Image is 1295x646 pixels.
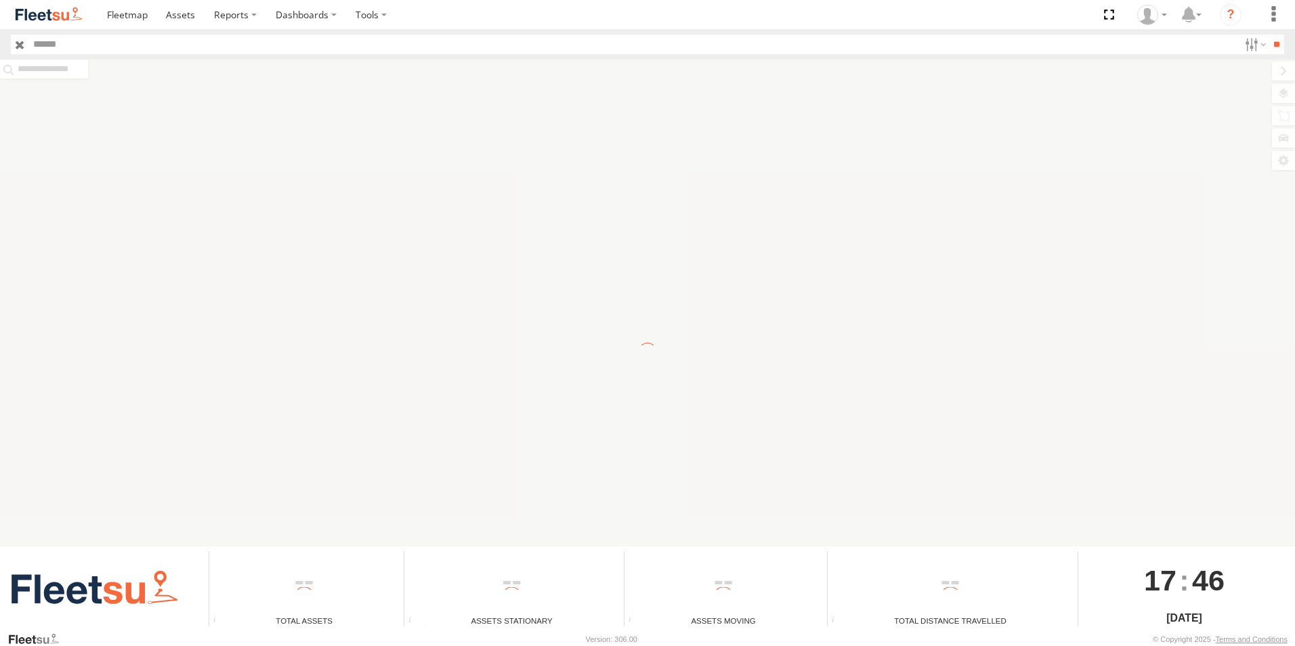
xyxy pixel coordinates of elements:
[1153,635,1288,643] div: © Copyright 2025 -
[1216,635,1288,643] a: Terms and Conditions
[1132,5,1172,25] div: Muhammad Haidar
[209,616,230,626] div: Total number of Enabled Assets
[14,5,84,24] img: fleetsu-logo-horizontal.svg
[624,615,822,626] div: Assets Moving
[624,616,645,626] div: Total number of assets current in transit.
[7,566,182,611] img: Fleetsu
[1192,551,1225,609] span: 46
[1078,551,1290,609] div: :
[1239,35,1269,54] label: Search Filter Options
[7,632,70,646] a: Visit our Website
[1220,4,1241,26] i: ?
[586,635,637,643] div: Version: 306.00
[404,615,619,626] div: Assets Stationary
[209,615,399,626] div: Total Assets
[1144,551,1176,609] span: 17
[1078,610,1290,626] div: [DATE]
[828,615,1073,626] div: Total Distance Travelled
[404,616,425,626] div: Total number of assets current stationary.
[828,616,848,626] div: Total distance travelled by all assets within specified date range and applied filters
